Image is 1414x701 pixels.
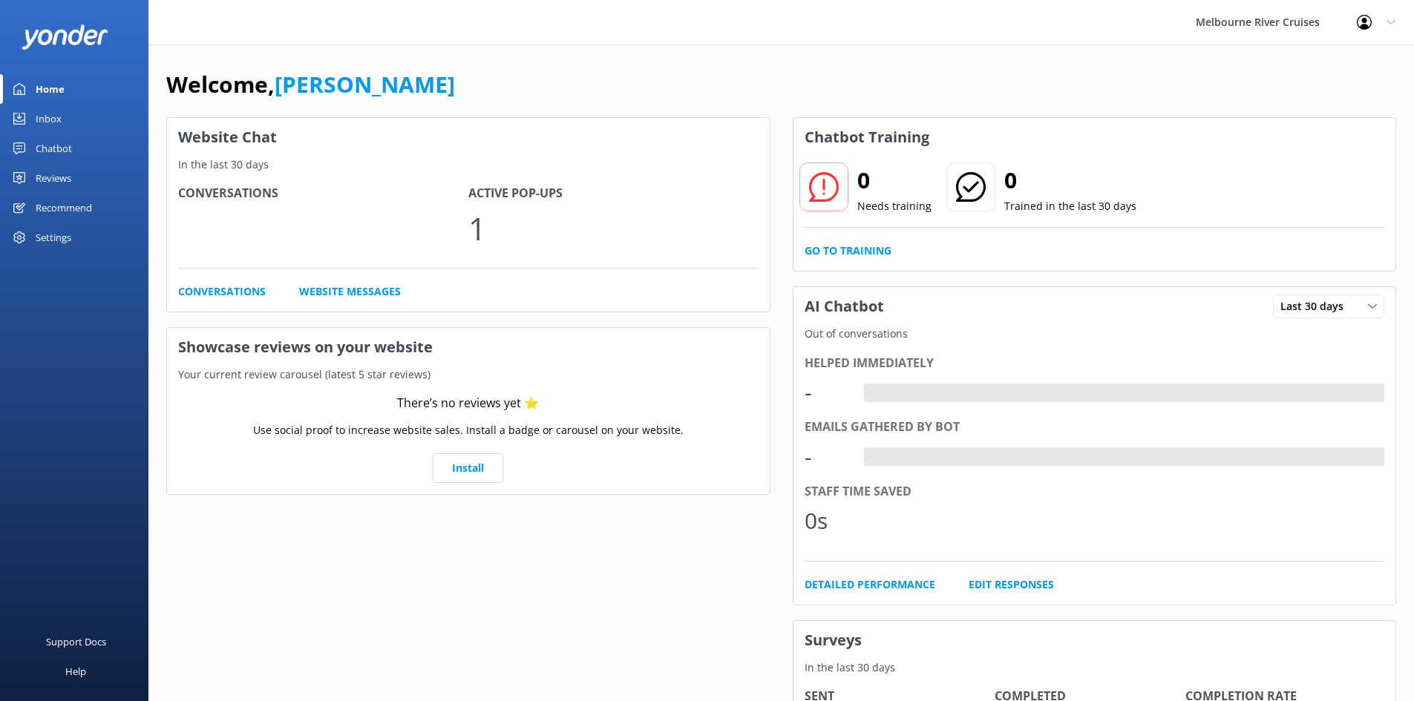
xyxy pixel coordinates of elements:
h4: Conversations [178,184,468,203]
a: Install [433,453,503,483]
p: In the last 30 days [167,157,770,173]
p: 1 [468,203,759,253]
a: Edit Responses [969,576,1054,593]
div: Reviews [36,163,71,193]
div: - [864,384,875,403]
p: Use social proof to increase website sales. Install a badge or carousel on your website. [253,422,684,438]
div: Help [65,656,86,686]
p: Trained in the last 30 days [1004,198,1136,214]
div: - [805,375,849,410]
div: Inbox [36,104,62,134]
div: There’s no reviews yet ⭐ [397,394,539,413]
h3: AI Chatbot [793,287,895,326]
div: Settings [36,223,71,252]
div: Staff time saved [805,482,1385,501]
span: Last 30 days [1280,298,1352,315]
p: Needs training [857,198,932,214]
h1: Welcome, [166,67,455,102]
img: yonder-white-logo.png [22,24,108,49]
p: Your current review carousel (latest 5 star reviews) [167,366,770,383]
h2: 0 [857,162,932,198]
a: Go to Training [805,243,891,259]
div: Emails gathered by bot [805,418,1385,437]
h3: Website Chat [167,118,770,157]
h3: Chatbot Training [793,118,940,157]
h4: Active Pop-ups [468,184,759,203]
div: 0s [805,503,849,539]
a: Detailed Performance [805,576,935,593]
div: - [864,447,875,467]
p: In the last 30 days [793,659,1396,676]
div: - [805,439,849,475]
div: Home [36,74,65,104]
h2: 0 [1004,162,1136,198]
a: Conversations [178,283,266,300]
h3: Showcase reviews on your website [167,328,770,366]
p: Out of conversations [793,326,1396,342]
h3: Surveys [793,621,1396,659]
div: Support Docs [46,627,106,656]
div: Helped immediately [805,354,1385,373]
a: [PERSON_NAME] [275,69,455,99]
a: Website Messages [299,283,401,300]
div: Recommend [36,193,92,223]
div: Chatbot [36,134,72,163]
